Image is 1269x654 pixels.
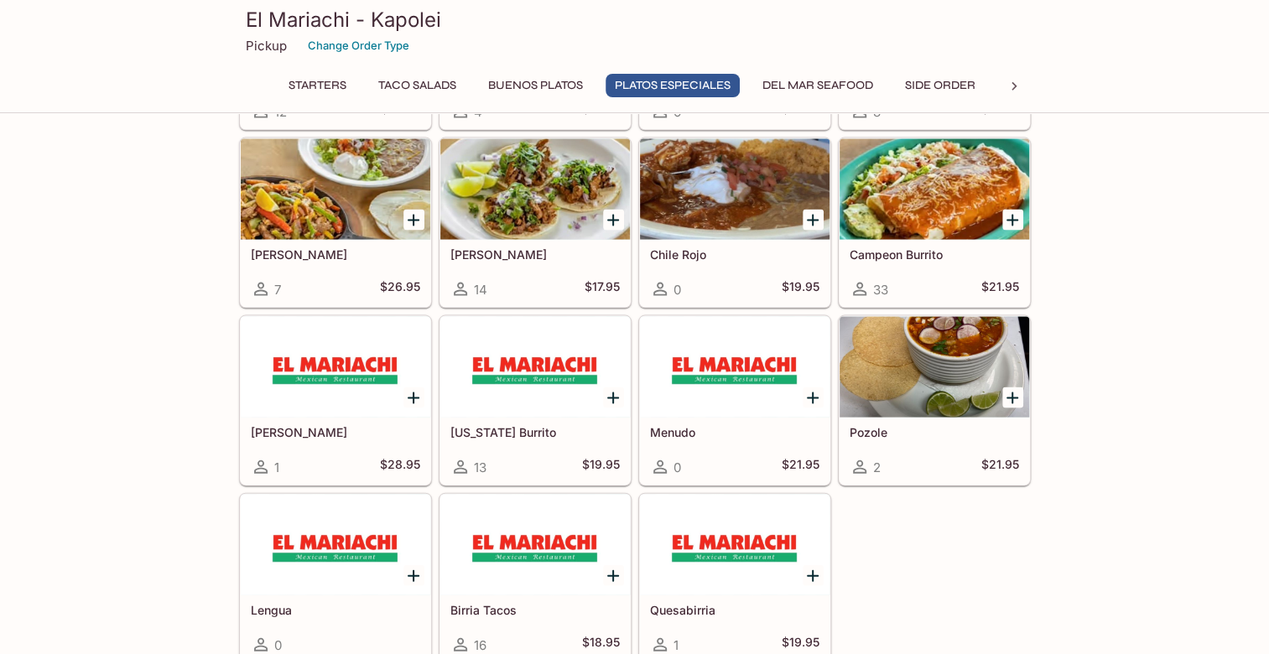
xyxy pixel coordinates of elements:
[440,317,630,418] div: California Burrito
[840,139,1029,240] div: Campeon Burrito
[839,138,1030,308] a: Campeon Burrito33$21.95
[369,74,465,97] button: Taco Salads
[403,210,424,231] button: Add Mariachi Fajitas
[585,279,620,299] h5: $17.95
[650,603,819,617] h5: Quesabirria
[240,138,431,308] a: [PERSON_NAME]7$26.95
[603,565,624,586] button: Add Birria Tacos
[479,74,592,97] button: Buenos Platos
[246,38,287,54] p: Pickup
[380,457,420,477] h5: $28.95
[674,282,681,298] span: 0
[241,317,430,418] div: Don Miguel Fajitas
[603,387,624,408] button: Add California Burrito
[603,210,624,231] button: Add Mariachi Tacos
[606,74,740,97] button: Platos Especiales
[640,495,830,595] div: Quesabirria
[450,425,620,439] h5: [US_STATE] Burrito
[1002,387,1023,408] button: Add Pozole
[1002,210,1023,231] button: Add Campeon Burrito
[873,459,881,475] span: 2
[274,282,281,298] span: 7
[873,282,888,298] span: 33
[403,565,424,586] button: Add Lengua
[241,139,430,240] div: Mariachi Fajitas
[300,33,417,59] button: Change Order Type
[674,459,681,475] span: 0
[839,316,1030,485] a: Pozole2$21.95
[803,565,824,586] button: Add Quesabirria
[840,317,1029,418] div: Pozole
[380,279,420,299] h5: $26.95
[246,7,1024,33] h3: El Mariachi - Kapolei
[279,74,356,97] button: Starters
[803,387,824,408] button: Add Menudo
[403,387,424,408] button: Add Don Miguel Fajitas
[674,637,679,653] span: 1
[753,74,882,97] button: Del Mar Seafood
[251,603,420,617] h5: Lengua
[241,495,430,595] div: Lengua
[240,316,431,485] a: [PERSON_NAME]1$28.95
[640,139,830,240] div: Chile Rojo
[639,138,830,308] a: Chile Rojo0$19.95
[850,247,1019,262] h5: Campeon Burrito
[981,457,1019,477] h5: $21.95
[639,316,830,485] a: Menudo0$21.95
[439,138,631,308] a: [PERSON_NAME]14$17.95
[474,282,487,298] span: 14
[782,279,819,299] h5: $19.95
[803,210,824,231] button: Add Chile Rojo
[450,247,620,262] h5: [PERSON_NAME]
[440,139,630,240] div: Mariachi Tacos
[439,316,631,485] a: [US_STATE] Burrito13$19.95
[850,425,1019,439] h5: Pozole
[440,495,630,595] div: Birria Tacos
[474,637,486,653] span: 16
[640,317,830,418] div: Menudo
[251,425,420,439] h5: [PERSON_NAME]
[474,459,486,475] span: 13
[650,247,819,262] h5: Chile Rojo
[782,457,819,477] h5: $21.95
[251,247,420,262] h5: [PERSON_NAME]
[582,457,620,477] h5: $19.95
[274,637,282,653] span: 0
[981,279,1019,299] h5: $21.95
[274,459,279,475] span: 1
[450,603,620,617] h5: Birria Tacos
[896,74,985,97] button: Side Order
[650,425,819,439] h5: Menudo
